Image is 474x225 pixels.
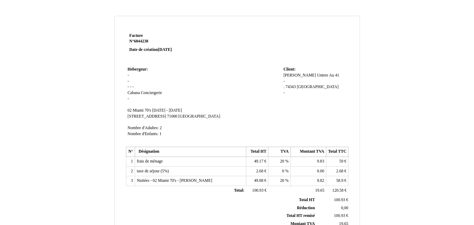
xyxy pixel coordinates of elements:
[137,159,163,164] span: frais de ménage
[246,186,268,196] td: €
[317,169,324,173] span: 0.00
[167,114,177,119] span: 71000
[286,85,339,89] span: 74343 [GEOGRAPHIC_DATA]
[283,79,285,84] span: -
[160,126,162,130] span: 2
[135,147,246,157] th: Désignation
[336,178,343,183] span: 58.9
[332,188,343,193] span: 120.58
[316,212,349,220] td: €
[128,85,129,89] span: -
[283,91,285,95] span: -
[336,169,343,173] span: 2.68
[280,159,284,164] span: 20
[128,126,159,130] span: Nombre d'Adultes:
[178,114,220,119] span: [GEOGRAPHIC_DATA]
[326,176,348,186] td: €
[268,157,291,167] td: %
[326,157,348,167] td: €
[129,33,143,38] span: Facture
[128,73,129,78] span: -
[291,147,326,157] th: Montant TVA
[341,206,348,210] span: 0,00
[126,147,135,157] th: N°
[246,166,268,176] td: €
[128,108,151,113] span: 02 Miami 70's
[326,147,348,157] th: Total TTC
[326,186,348,196] td: €
[130,85,131,89] span: -
[317,178,324,183] span: 9.82
[129,47,172,52] strong: Date de création
[256,169,263,173] span: 2.68
[315,188,324,193] span: 19.65
[316,196,349,204] td: €
[317,73,339,78] span: Untere Au 41
[299,198,315,202] span: Total HT
[268,147,291,157] th: TVA
[137,178,212,183] span: Nuitées - 02 Miami 70's - [PERSON_NAME]
[134,39,148,44] span: 6044238
[283,67,295,72] span: Client:
[268,176,291,186] td: %
[268,166,291,176] td: %
[283,73,316,78] span: [PERSON_NAME]
[254,159,263,164] span: 49.17
[286,213,315,218] span: Total HT remisé
[334,198,345,202] span: 100.93
[246,157,268,167] td: €
[126,176,135,186] td: 3
[246,147,268,157] th: Total HT
[128,132,159,136] span: Nombre d'Enfants:
[158,47,172,52] span: [DATE]
[246,176,268,186] td: €
[128,79,129,84] span: -
[128,67,148,72] span: Hebergeur:
[141,91,162,95] span: Conciergerie
[252,188,263,193] span: 100.93
[128,97,129,101] span: -
[254,178,263,183] span: 49.08
[129,39,213,44] strong: N°
[339,159,343,164] span: 59
[297,206,315,210] span: Réduction
[132,85,134,89] span: -
[137,169,169,173] span: taxe de séjour (5%)
[280,178,284,183] span: 20
[334,213,345,218] span: 100.93
[128,114,166,119] span: [STREET_ADDRESS]
[128,91,140,95] span: Cabana
[152,108,182,113] span: [DATE] - [DATE]
[283,85,285,89] span: .
[160,132,162,136] span: 1
[234,188,244,193] span: Total:
[326,166,348,176] td: €
[317,159,324,164] span: 9.83
[126,157,135,167] td: 1
[282,169,284,173] span: 0
[126,166,135,176] td: 2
